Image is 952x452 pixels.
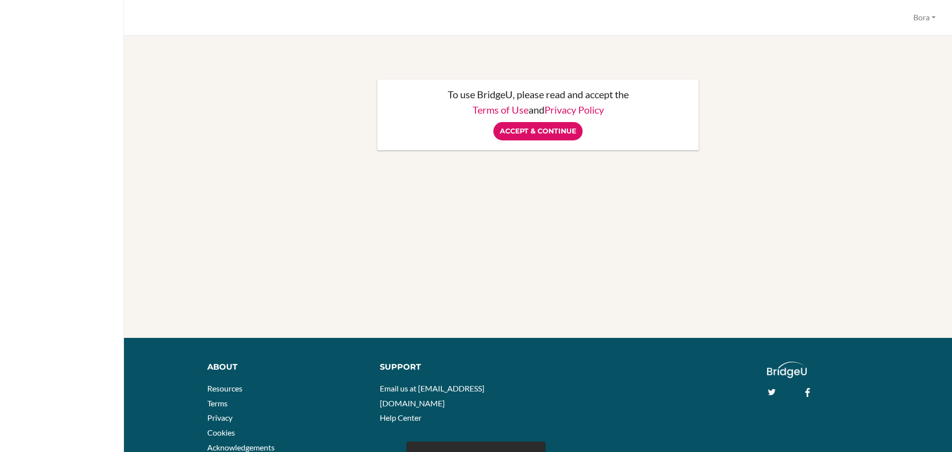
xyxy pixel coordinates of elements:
[207,398,228,408] a: Terms
[493,122,583,140] input: Accept & Continue
[207,428,235,437] a: Cookies
[380,384,484,408] a: Email us at [EMAIL_ADDRESS][DOMAIN_NAME]
[387,89,689,99] p: To use BridgeU, please read and accept the
[207,413,233,422] a: Privacy
[207,384,242,393] a: Resources
[387,105,689,115] p: and
[380,413,421,422] a: Help Center
[909,8,940,27] button: Bora
[207,362,365,373] div: About
[473,104,529,116] a: Terms of Use
[767,362,807,378] img: logo_white@2x-f4f0deed5e89b7ecb1c2cc34c3e3d731f90f0f143d5ea2071677605dd97b5244.png
[380,362,529,373] div: Support
[544,104,604,116] a: Privacy Policy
